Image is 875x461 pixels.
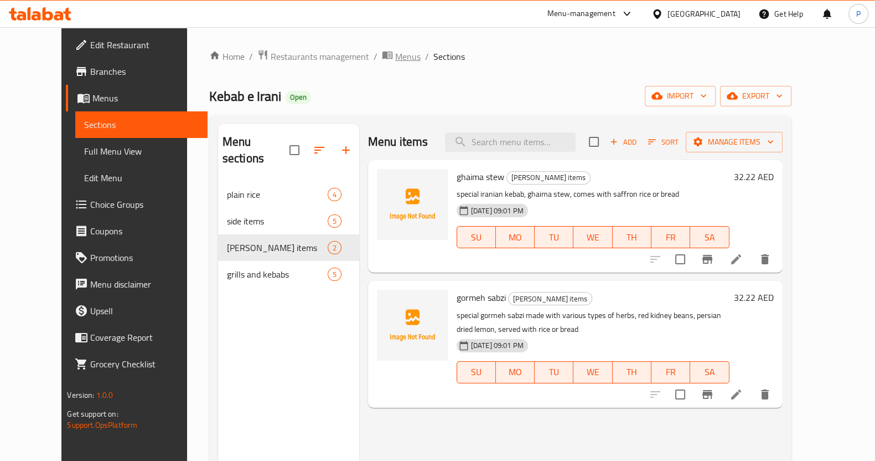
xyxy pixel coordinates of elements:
a: Full Menu View [75,138,208,165]
span: Promotions [90,251,199,264]
div: [PERSON_NAME] items2 [218,234,359,261]
a: Coupons [66,218,208,244]
span: Version: [67,388,94,402]
span: grills and kebabs [227,268,328,281]
span: Full Menu View [84,145,199,158]
a: Edit Menu [75,165,208,191]
span: SU [462,364,491,380]
span: SU [462,229,491,245]
button: TH [613,361,651,383]
span: WE [578,229,608,245]
div: items [328,188,341,201]
div: [GEOGRAPHIC_DATA] [667,8,741,20]
h2: Menu items [368,134,428,150]
span: 4 [328,189,341,200]
span: P [856,8,861,20]
a: Sections [75,111,208,138]
a: Branches [66,58,208,85]
span: Coupons [90,224,199,238]
span: Sort items [641,134,686,151]
span: [PERSON_NAME] items [227,241,328,254]
h2: Menu sections [222,134,289,167]
span: Select to update [669,248,692,271]
span: Choice Groups [90,198,199,211]
button: FR [651,226,690,248]
a: Home [209,50,245,63]
img: ghaima stew [377,169,448,240]
span: Branches [90,65,199,78]
span: [PERSON_NAME] items [507,171,590,184]
span: plain rice [227,188,328,201]
button: FR [651,361,690,383]
span: Select section [582,130,605,153]
div: curry items [506,171,591,185]
h6: 32.22 AED [734,290,774,305]
span: Restaurants management [271,50,369,63]
button: import [645,86,716,106]
div: items [328,214,341,228]
div: curry items [508,292,592,305]
span: TH [617,364,647,380]
button: export [720,86,791,106]
div: side items5 [218,208,359,234]
a: Edit menu item [729,253,743,266]
button: Manage items [686,132,783,152]
span: TH [617,229,647,245]
a: Grocery Checklist [66,351,208,377]
span: MO [500,229,530,245]
span: Menu disclaimer [90,278,199,291]
button: Sort [645,134,681,151]
span: SA [695,364,724,380]
a: Restaurants management [257,49,369,64]
span: [DATE] 09:01 PM [467,206,528,216]
span: Upsell [90,304,199,317]
span: import [654,89,707,103]
button: SA [690,361,729,383]
span: Sort sections [306,137,333,163]
span: MO [500,364,530,380]
span: Sections [433,50,465,63]
span: Menus [92,91,199,105]
span: 2 [328,243,341,253]
span: 1.0.0 [96,388,113,402]
span: TU [539,364,569,380]
span: side items [227,214,328,228]
a: Choice Groups [66,191,208,218]
span: ghaima stew [457,168,504,185]
div: grills and kebabs5 [218,261,359,288]
li: / [249,50,253,63]
a: Menus [382,49,421,64]
div: items [328,241,341,254]
span: Coverage Report [90,331,199,344]
span: [PERSON_NAME] items [509,293,592,305]
button: delete [752,246,778,273]
input: search [445,132,576,152]
nav: breadcrumb [209,49,791,64]
p: special gormeh sabzi made with various types of herbs, red kidney beans, persian dried lemon, ser... [457,309,729,336]
button: TH [613,226,651,248]
span: gormeh sabzi [457,289,506,306]
span: Edit Menu [84,171,199,185]
button: Branch-specific-item [694,381,721,408]
span: FR [656,229,686,245]
span: TU [539,229,569,245]
button: Add [605,134,641,151]
span: Sections [84,118,199,131]
span: Grocery Checklist [90,357,199,371]
a: Upsell [66,298,208,324]
p: special iranian kebab, ghaima stew, comes with saffron rice or bread [457,187,729,201]
a: Promotions [66,244,208,271]
span: FR [656,364,686,380]
span: Sort [648,136,679,148]
nav: Menu sections [218,177,359,292]
span: [DATE] 09:01 PM [467,340,528,351]
span: Open [286,93,311,102]
a: Support.OpsPlatform [67,418,137,432]
button: Branch-specific-item [694,246,721,273]
span: export [729,89,783,103]
div: items [328,268,341,281]
span: Kebab e Irani [209,84,281,109]
span: WE [578,364,608,380]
